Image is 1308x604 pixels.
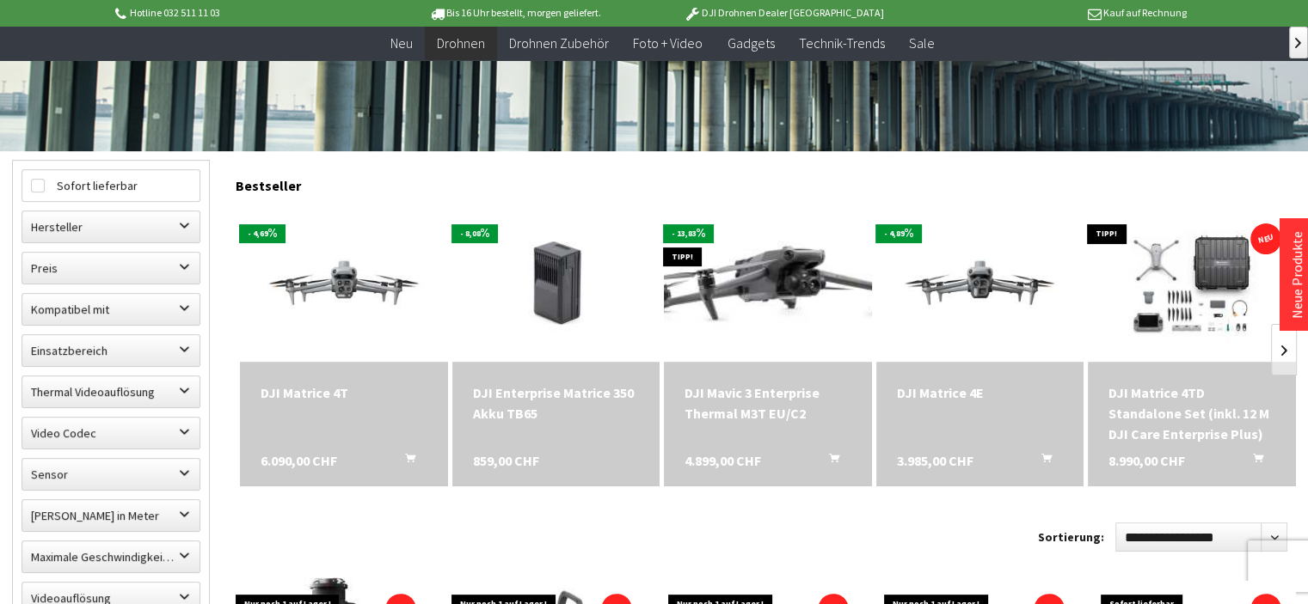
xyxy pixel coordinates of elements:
[896,26,946,61] a: Sale
[22,376,200,407] label: Thermal Videoauflösung
[509,34,609,52] span: Drohnen Zubehör
[22,253,200,284] label: Preis
[1108,382,1275,444] a: DJI Matrice 4TD Standalone Set (inkl. 12 M DJI Care Enterprise Plus) 8.990,00 CHF In den Warenkorb
[261,382,427,403] div: DJI Matrice 4T
[685,382,851,424] a: DJI Mavic 3 Enterprise Thermal M3T EU/C2 4.899,00 CHF In den Warenkorb
[1108,382,1275,444] div: DJI Matrice 4TD Standalone Set (inkl. 12 M DJI Care Enterprise Plus)
[1295,38,1301,48] span: 
[621,26,715,61] a: Foto + Video
[623,192,913,375] img: DJI Mavic 3 Enterprise Thermal M3T EU/C2
[381,3,649,23] p: Bis 16 Uhr bestellt, morgen geliefert.
[22,418,200,448] label: Video Codec
[384,450,426,473] button: In den Warenkorb
[727,34,774,52] span: Gadgets
[473,382,640,424] div: DJI Enterprise Matrice 350 Akku TB65
[112,3,380,23] p: Hotline 032 511 11 03
[798,34,884,52] span: Technik-Trends
[1020,450,1061,473] button: In den Warenkorb
[425,26,497,61] a: Drohnen
[378,26,425,61] a: Neu
[633,34,703,52] span: Foto + Video
[808,450,850,473] button: In den Warenkorb
[22,459,200,490] label: Sensor
[497,26,621,61] a: Drohnen Zubehör
[1232,450,1274,473] button: In den Warenkorb
[473,382,640,424] a: DJI Enterprise Matrice 350 Akku TB65 859,00 CHF
[685,382,851,424] div: DJI Mavic 3 Enterprise Thermal M3T EU/C2
[897,450,973,471] span: 3.985,00 CHF
[908,34,934,52] span: Sale
[22,500,200,531] label: Maximale Flughöhe in Meter
[786,26,896,61] a: Technik-Trends
[918,3,1187,23] p: Kauf auf Rechnung
[1288,231,1305,319] a: Neue Produkte
[459,207,653,362] img: DJI Enterprise Matrice 350 Akku TB65
[876,225,1084,342] img: DJI Matrice 4E
[473,450,539,471] span: 859,00 CHF
[390,34,413,52] span: Neu
[22,294,200,325] label: Kompatibel mit
[715,26,786,61] a: Gadgets
[22,211,200,242] label: Hersteller
[685,450,761,471] span: 4.899,00 CHF
[261,450,337,471] span: 6.090,00 CHF
[236,160,1296,203] div: Bestseller
[437,34,485,52] span: Drohnen
[649,3,918,23] p: DJI Drohnen Dealer [GEOGRAPHIC_DATA]
[897,382,1064,403] a: DJI Matrice 4E 3.985,00 CHF In den Warenkorb
[22,170,200,201] label: Sofort lieferbar
[1108,450,1185,471] span: 8.990,00 CHF
[240,225,448,342] img: DJI Matrice 4T
[897,382,1064,403] div: DJI Matrice 4E
[22,541,200,572] label: Maximale Geschwindigkeit in km/h
[1088,210,1296,359] img: DJI Matrice 4TD Standalone Set (inkl. 12 M DJI Care Enterprise Plus)
[1038,523,1104,551] label: Sortierung:
[22,335,200,366] label: Einsatzbereich
[261,382,427,403] a: DJI Matrice 4T 6.090,00 CHF In den Warenkorb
